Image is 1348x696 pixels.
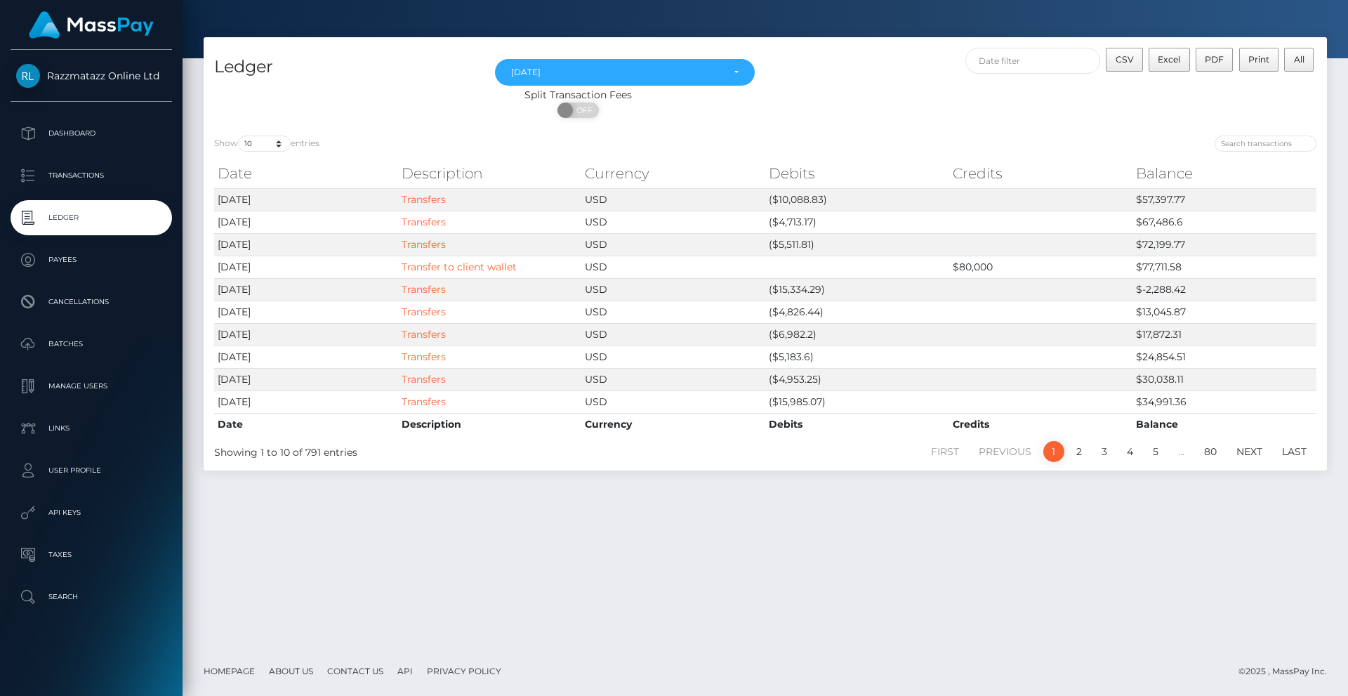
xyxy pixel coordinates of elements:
[263,660,319,682] a: About Us
[402,261,517,273] a: Transfer to client wallet
[765,301,949,323] td: ($4,826.44)
[1196,48,1234,72] button: PDF
[581,233,765,256] td: USD
[16,502,166,523] p: API Keys
[214,188,398,211] td: [DATE]
[765,159,949,188] th: Debits
[511,67,722,78] div: [DATE]
[1069,441,1090,462] a: 2
[16,376,166,397] p: Manage Users
[581,301,765,323] td: USD
[1229,441,1270,462] a: Next
[765,413,949,435] th: Debits
[204,88,953,103] div: Split Transaction Fees
[16,418,166,439] p: Links
[1248,54,1269,65] span: Print
[402,350,446,363] a: Transfers
[214,159,398,188] th: Date
[198,660,260,682] a: Homepage
[214,278,398,301] td: [DATE]
[16,586,166,608] p: Search
[581,256,765,278] td: USD
[11,242,172,277] a: Payees
[16,123,166,144] p: Dashboard
[1158,54,1180,65] span: Excel
[11,411,172,446] a: Links
[11,369,172,404] a: Manage Users
[1132,211,1316,233] td: $67,486.6
[1119,441,1141,462] a: 4
[949,159,1133,188] th: Credits
[949,256,1133,278] td: $80,000
[398,413,582,435] th: Description
[402,216,446,228] a: Transfers
[765,368,949,390] td: ($4,953.25)
[1132,390,1316,413] td: $34,991.36
[581,159,765,188] th: Currency
[11,70,172,82] span: Razzmatazz Online Ltd
[581,368,765,390] td: USD
[214,390,398,413] td: [DATE]
[765,323,949,346] td: ($6,982.2)
[1238,664,1337,679] div: © 2025 , MassPay Inc.
[214,233,398,256] td: [DATE]
[581,346,765,368] td: USD
[214,346,398,368] td: [DATE]
[1132,413,1316,435] th: Balance
[402,283,446,296] a: Transfers
[581,211,765,233] td: USD
[1132,159,1316,188] th: Balance
[965,48,1101,74] input: Date filter
[402,373,446,386] a: Transfers
[581,413,765,435] th: Currency
[402,238,446,251] a: Transfers
[214,413,398,435] th: Date
[765,278,949,301] td: ($15,334.29)
[1132,256,1316,278] td: $77,711.58
[16,460,166,481] p: User Profile
[16,291,166,313] p: Cancellations
[1116,54,1134,65] span: CSV
[1132,323,1316,346] td: $17,872.31
[765,188,949,211] td: ($10,088.83)
[398,159,582,188] th: Description
[1043,441,1064,462] a: 1
[765,211,949,233] td: ($4,713.17)
[11,453,172,488] a: User Profile
[581,390,765,413] td: USD
[1284,48,1314,72] button: All
[16,544,166,565] p: Taxes
[16,64,40,88] img: Razzmatazz Online Ltd
[1205,54,1224,65] span: PDF
[565,103,600,118] span: OFF
[765,346,949,368] td: ($5,183.6)
[11,116,172,151] a: Dashboard
[581,323,765,346] td: USD
[1132,233,1316,256] td: $72,199.77
[1132,368,1316,390] td: $30,038.11
[1106,48,1143,72] button: CSV
[238,136,291,152] select: Showentries
[1145,441,1166,462] a: 5
[392,660,418,682] a: API
[1132,346,1316,368] td: $24,854.51
[16,334,166,355] p: Batches
[402,193,446,206] a: Transfers
[11,495,172,530] a: API Keys
[214,323,398,346] td: [DATE]
[11,579,172,615] a: Search
[1132,278,1316,301] td: $-2,288.42
[402,395,446,408] a: Transfers
[1149,48,1190,72] button: Excel
[1294,54,1304,65] span: All
[949,413,1133,435] th: Credits
[214,440,661,460] div: Showing 1 to 10 of 791 entries
[495,59,755,86] button: Sep 2025
[11,200,172,235] a: Ledger
[1196,441,1224,462] a: 80
[214,211,398,233] td: [DATE]
[322,660,389,682] a: Contact Us
[402,328,446,341] a: Transfers
[11,537,172,572] a: Taxes
[1132,188,1316,211] td: $57,397.77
